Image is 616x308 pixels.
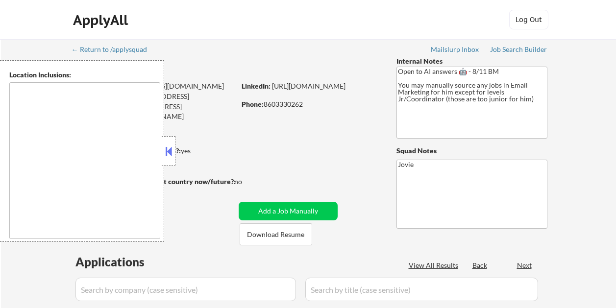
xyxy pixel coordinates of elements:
div: Mailslurp Inbox [431,46,480,53]
div: Internal Notes [396,56,547,66]
input: Search by title (case sensitive) [305,278,538,301]
strong: LinkedIn: [242,82,271,90]
div: no [234,177,262,187]
div: Location Inclusions: [9,70,160,80]
div: Job Search Builder [490,46,547,53]
strong: Phone: [242,100,264,108]
div: ← Return to /applysquad [72,46,156,53]
button: Download Resume [240,223,312,245]
div: Back [472,261,488,270]
div: Squad Notes [396,146,547,156]
a: Job Search Builder [490,46,547,55]
div: ApplyAll [73,12,131,28]
a: Mailslurp Inbox [431,46,480,55]
button: Add a Job Manually [239,202,338,220]
div: Applications [75,256,172,268]
div: 8603330262 [242,99,380,109]
div: View All Results [409,261,461,270]
a: [URL][DOMAIN_NAME] [272,82,345,90]
a: ← Return to /applysquad [72,46,156,55]
div: Next [517,261,533,270]
button: Log Out [509,10,548,29]
input: Search by company (case sensitive) [75,278,296,301]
